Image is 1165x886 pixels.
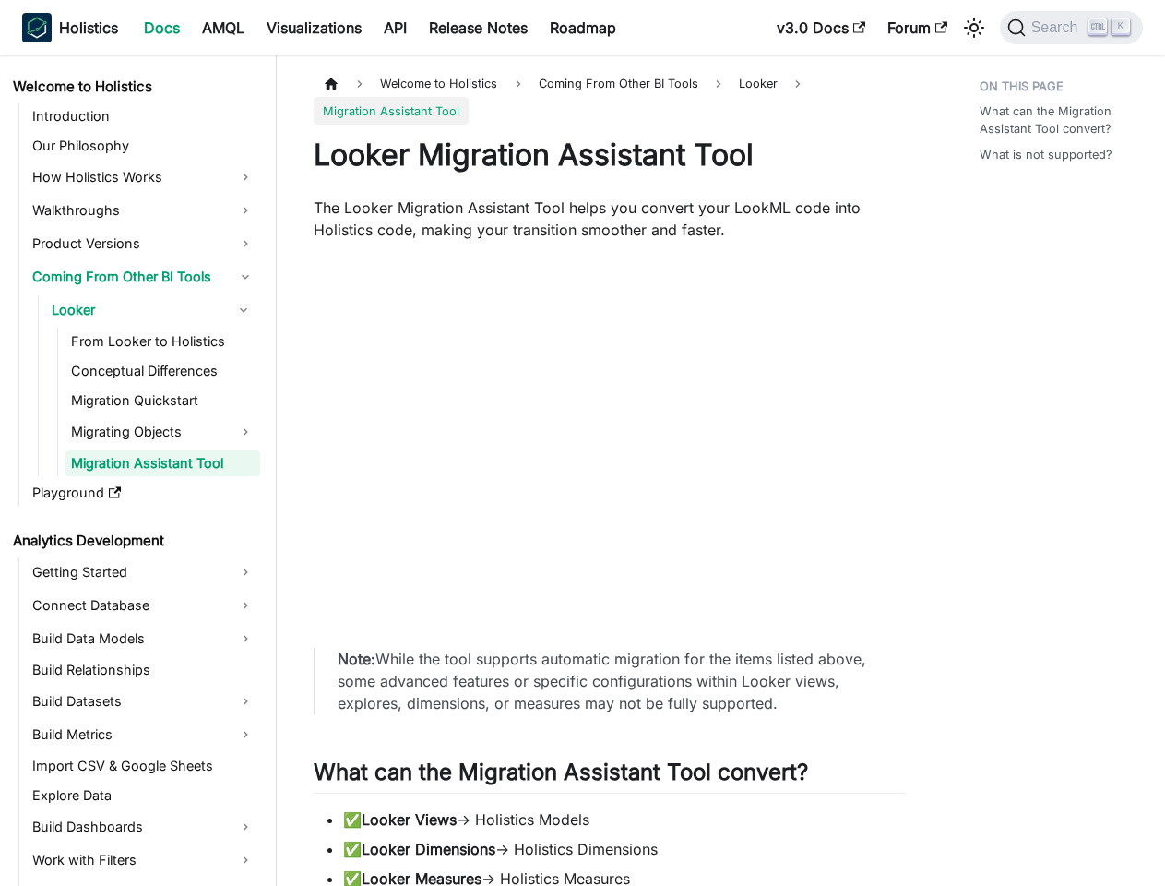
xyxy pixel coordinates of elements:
p: The Looker Migration Assistant Tool helps you convert your LookML code into Holistics code, makin... [314,197,906,241]
a: From Looker to Holistics [65,329,260,354]
nav: Breadcrumbs [314,70,906,125]
p: While the tool supports automatic migration for the items listed above, some advanced features or... [338,648,884,714]
span: Coming From Other BI Tools [529,70,707,97]
a: Work with Filters [27,845,260,875]
a: Build Metrics [27,720,260,749]
a: Visualizations [256,13,373,42]
a: Build Relationships [27,657,260,683]
a: Looker [730,70,787,97]
a: What is not supported? [980,146,1112,163]
a: Build Dashboards [27,812,260,842]
h2: What can the Migration Assistant Tool convert? [314,759,906,794]
strong: Note: [338,650,375,668]
a: API [373,13,418,42]
strong: Looker Dimensions [362,840,495,858]
span: Migration Assistant Tool [314,97,469,124]
a: AMQL [191,13,256,42]
a: Product Versions [27,229,260,258]
button: Search (Ctrl+K) [1000,11,1143,44]
kbd: K [1112,18,1130,35]
li: ✅ → Holistics Models [343,808,906,831]
a: Looker [46,295,227,325]
a: Walkthroughs [27,196,260,225]
a: Explore Data [27,783,260,808]
button: Switch between dark and light mode (currently light mode) [959,13,989,42]
a: Playground [27,480,260,506]
b: Holistics [59,17,118,39]
button: Collapse sidebar category 'Looker' [227,295,260,325]
a: Build Datasets [27,687,260,716]
a: Connect Database [27,591,260,620]
a: Forum [876,13,958,42]
a: Home page [314,70,349,97]
a: Release Notes [418,13,539,42]
a: Analytics Development [7,528,260,554]
a: v3.0 Docs [766,13,876,42]
a: Roadmap [539,13,627,42]
a: Docs [133,13,191,42]
a: Migration Quickstart [65,388,260,413]
a: Welcome to Holistics [7,74,260,100]
a: What can the Migration Assistant Tool convert? [980,102,1135,138]
span: Search [1026,19,1089,36]
img: Holistics [22,13,52,42]
li: ✅ → Holistics Dimensions [343,838,906,860]
a: Introduction [27,103,260,129]
a: Import CSV & Google Sheets [27,753,260,779]
strong: Looker Views [362,810,457,829]
a: HolisticsHolistics [22,13,118,42]
span: Welcome to Holistics [371,70,506,97]
a: Build Data Models [27,624,260,653]
iframe: YouTube video player [314,259,906,620]
span: Looker [739,77,778,90]
a: Conceptual Differences [65,358,260,384]
a: Coming From Other BI Tools [27,262,260,292]
a: Migrating Objects [65,417,260,447]
a: Our Philosophy [27,133,260,159]
a: Migration Assistant Tool [65,450,260,476]
a: Getting Started [27,557,260,587]
h1: Looker Migration Assistant Tool [314,137,906,174]
a: How Holistics Works [27,162,260,192]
